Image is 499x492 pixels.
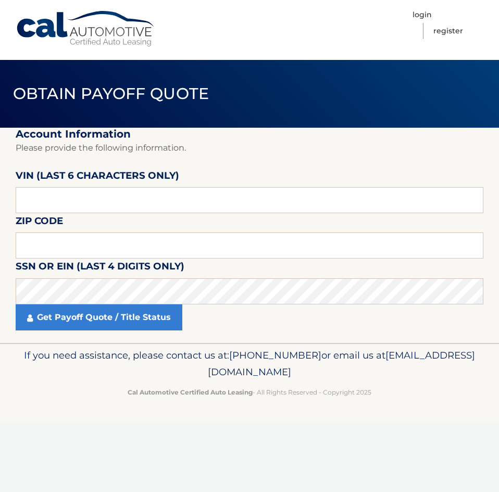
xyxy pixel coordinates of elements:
label: Zip Code [16,213,63,232]
a: Register [433,23,463,39]
label: VIN (last 6 characters only) [16,168,179,187]
strong: Cal Automotive Certified Auto Leasing [128,388,253,396]
a: Login [413,7,432,23]
p: Please provide the following information. [16,141,483,155]
p: - All Rights Reserved - Copyright 2025 [16,387,483,398]
a: Get Payoff Quote / Title Status [16,304,182,330]
p: If you need assistance, please contact us at: or email us at [16,347,483,380]
span: [PHONE_NUMBER] [229,349,321,361]
a: Cal Automotive [16,10,156,47]
h2: Account Information [16,128,483,141]
label: SSN or EIN (last 4 digits only) [16,259,184,278]
span: Obtain Payoff Quote [13,84,209,103]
